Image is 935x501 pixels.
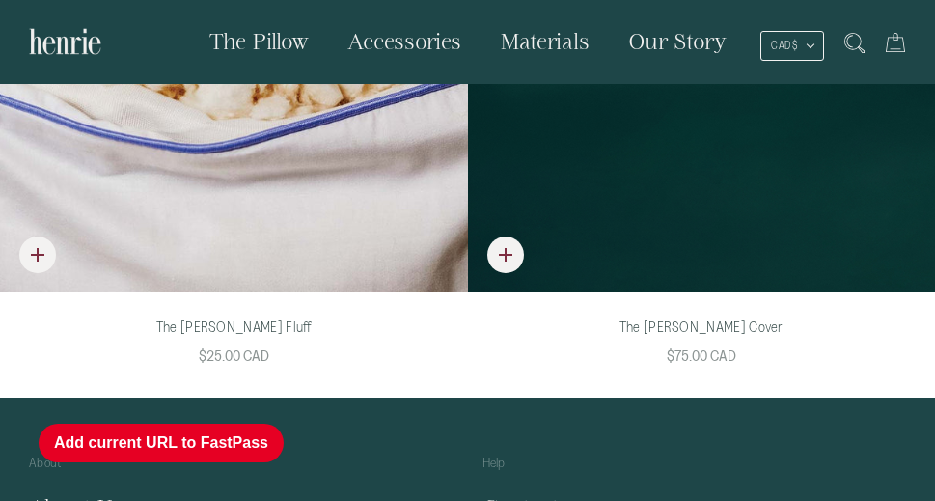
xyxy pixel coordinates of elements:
a: The Henrie Pillow Fluff [17,301,451,376]
img: Henrie [29,19,101,64]
span: $25.00 CAD [199,348,269,364]
span: $75.00 CAD [667,348,736,364]
span: The Pillow [209,29,309,53]
a: The Henrie Pillow Cover [485,301,919,376]
button: Add current URL to FastPass [39,424,284,462]
p: About [29,453,454,487]
p: Help [482,453,907,487]
button: CAD $ [760,31,824,61]
span: Our Story [628,29,727,53]
span: Materials [500,29,590,53]
p: The [PERSON_NAME] Cover [503,317,901,339]
p: The [PERSON_NAME] Fluff [35,317,433,339]
span: Accessories [347,29,461,53]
